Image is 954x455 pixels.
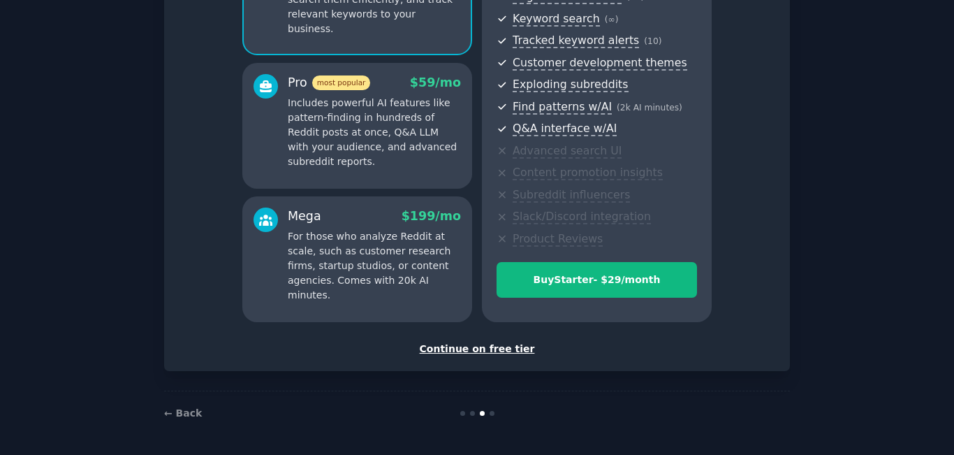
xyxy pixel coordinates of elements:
span: Subreddit influencers [513,188,630,203]
button: BuyStarter- $29/month [497,262,697,298]
span: $ 59 /mo [410,75,461,89]
span: $ 199 /mo [402,209,461,223]
a: ← Back [164,407,202,419]
span: most popular [312,75,371,90]
span: ( ∞ ) [605,15,619,24]
span: Slack/Discord integration [513,210,651,224]
span: Tracked keyword alerts [513,34,639,48]
span: ( 2k AI minutes ) [617,103,682,113]
div: Mega [288,208,321,225]
span: Advanced search UI [513,144,622,159]
span: Customer development themes [513,56,687,71]
span: Find patterns w/AI [513,100,612,115]
span: Q&A interface w/AI [513,122,617,136]
span: ( 10 ) [644,36,661,46]
div: Continue on free tier [179,342,775,356]
div: Buy Starter - $ 29 /month [497,273,696,287]
p: Includes powerful AI features like pattern-finding in hundreds of Reddit posts at once, Q&A LLM w... [288,96,461,169]
span: Product Reviews [513,232,603,247]
span: Keyword search [513,12,600,27]
p: For those who analyze Reddit at scale, such as customer research firms, startup studios, or conte... [288,229,461,303]
span: Content promotion insights [513,166,663,180]
span: Exploding subreddits [513,78,628,92]
div: Pro [288,74,370,92]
